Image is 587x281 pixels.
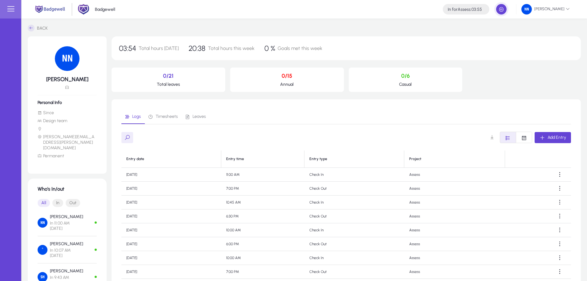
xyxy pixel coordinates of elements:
[304,182,404,196] td: Check Out
[121,109,145,124] a: Logs
[448,7,482,12] h4: Assess
[404,196,505,209] td: Assess
[121,237,221,251] td: [DATE]
[38,199,50,207] button: All
[156,114,178,119] span: Timesheets
[66,199,80,207] button: Out
[304,251,404,265] td: Check In
[521,4,532,14] img: 10.png
[535,132,571,143] button: Add Entry
[516,4,575,15] button: [PERSON_NAME]
[116,72,220,79] p: 0/21
[121,196,221,209] td: [DATE]
[121,168,221,182] td: [DATE]
[121,182,221,196] td: [DATE]
[404,209,505,223] td: Assess
[304,223,404,237] td: Check In
[38,218,47,228] img: Nehal Nehad
[354,72,458,79] p: 0/6
[521,4,570,14] span: [PERSON_NAME]
[34,5,66,14] img: main.png
[548,135,566,140] span: Add Entry
[193,114,206,119] span: Leaves
[221,196,304,209] td: 10:45 AM
[182,109,210,124] a: Leaves
[126,157,144,161] div: Entry date
[38,186,97,192] h1: Who's In/out
[221,265,304,279] td: 7:00 PM
[404,265,505,279] td: Assess
[221,151,304,168] th: Entry time
[38,118,97,124] li: Design team
[404,251,505,265] td: Assess
[55,46,79,71] img: 10.png
[121,251,221,265] td: [DATE]
[78,3,89,15] img: 2.png
[95,7,115,12] p: Badgewell
[221,209,304,223] td: 6:30 PM
[448,7,458,12] span: In for
[145,109,182,124] a: Timesheets
[28,25,48,31] a: BACK
[50,241,83,246] p: [PERSON_NAME]
[119,44,136,53] span: 03:54
[38,197,97,209] mat-button-toggle-group: Font Style
[304,237,404,251] td: Check Out
[304,168,404,182] td: Check In
[132,114,141,119] span: Logs
[354,82,458,87] p: Casual
[409,157,421,161] div: Project
[404,223,505,237] td: Assess
[235,82,339,87] p: Annual
[121,265,221,279] td: [DATE]
[500,132,532,143] mat-button-toggle-group: Font Style
[278,45,322,51] span: Goals met this week
[50,248,83,258] span: In 10:07 AM [DATE]
[304,265,404,279] td: Check Out
[409,157,500,161] div: Project
[50,268,83,274] p: [PERSON_NAME]
[304,209,404,223] td: Check Out
[309,157,327,161] div: Entry type
[121,209,221,223] td: [DATE]
[208,45,255,51] span: Total hours this week
[38,110,97,116] li: Since
[309,157,399,161] div: Entry type
[471,7,482,12] span: 03:55
[404,168,505,182] td: Assess
[121,223,221,237] td: [DATE]
[221,182,304,196] td: 7:00 PM
[304,196,404,209] td: Check In
[404,182,505,196] td: Assess
[38,76,97,83] h5: [PERSON_NAME]
[471,7,471,12] span: :
[52,199,63,207] button: In
[264,44,275,53] span: 0 %
[50,214,83,219] p: [PERSON_NAME]
[139,45,179,51] span: Total hours [DATE]
[38,134,97,151] li: [PERSON_NAME][EMAIL_ADDRESS][PERSON_NAME][DOMAIN_NAME]
[38,153,97,159] li: Permanent
[189,44,206,53] span: 20:38
[50,221,83,231] span: In 11:00 AM [DATE]
[126,157,216,161] div: Entry date
[221,168,304,182] td: 11:00 AM
[235,72,339,79] p: 0/15
[38,100,97,105] h6: Personal Info
[38,245,47,255] img: Ahmed Halawa
[221,223,304,237] td: 10:00 AM
[221,237,304,251] td: 6:00 PM
[221,251,304,265] td: 10:00 AM
[404,237,505,251] td: Assess
[116,82,220,87] p: Total leaves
